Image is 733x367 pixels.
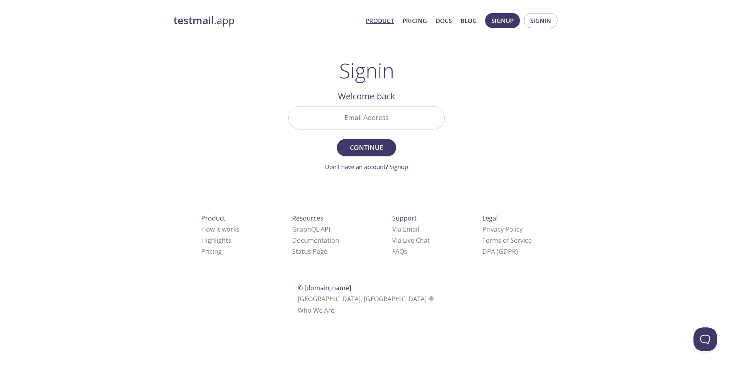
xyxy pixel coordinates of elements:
[461,15,477,26] a: Blog
[530,15,551,26] span: Signin
[201,214,225,222] span: Product
[436,15,452,26] a: Docs
[325,163,408,171] a: Don't have an account? Signup
[288,89,445,103] h2: Welcome back
[174,13,214,27] strong: testmail
[524,13,557,28] button: Signin
[298,295,436,303] span: [GEOGRAPHIC_DATA], [GEOGRAPHIC_DATA]
[402,15,427,26] a: Pricing
[292,247,327,256] a: Status Page
[392,236,430,245] a: Via Live Chat
[346,142,387,153] span: Continue
[292,236,339,245] a: Documentation
[201,247,222,256] a: Pricing
[392,225,419,234] a: Via Email
[366,15,394,26] a: Product
[298,306,334,315] a: Who We Are
[339,59,394,82] h1: Signin
[392,214,417,222] span: Support
[482,214,498,222] span: Legal
[392,247,407,256] a: FAQ
[201,236,231,245] a: Highlights
[201,225,240,234] a: How it works
[491,15,514,26] span: Signup
[292,214,323,222] span: Resources
[174,14,359,27] a: testmail.app
[404,247,407,256] span: s
[337,139,396,156] button: Continue
[292,225,330,234] a: GraphQL API
[485,13,520,28] button: Signup
[298,283,351,292] span: © [DOMAIN_NAME]
[482,225,523,234] a: Privacy Policy
[482,247,518,256] a: DPA (GDPR)
[482,236,532,245] a: Terms of Service
[693,327,717,351] iframe: Help Scout Beacon - Open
